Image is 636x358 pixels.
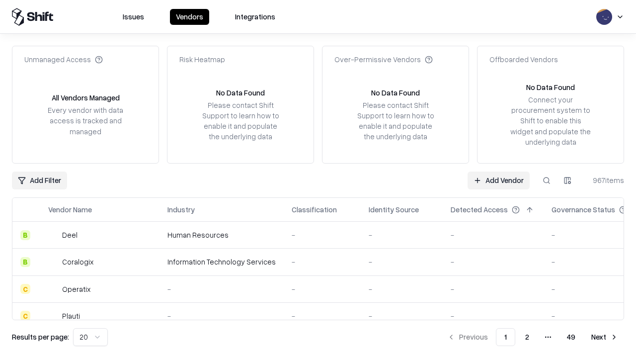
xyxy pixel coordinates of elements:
[167,311,276,321] div: -
[48,257,58,267] img: Coralogix
[489,54,558,65] div: Offboarded Vendors
[292,284,353,294] div: -
[292,230,353,240] div: -
[451,204,508,215] div: Detected Access
[292,257,353,267] div: -
[179,54,225,65] div: Risk Heatmap
[585,328,624,346] button: Next
[369,257,435,267] div: -
[496,328,515,346] button: 1
[62,230,78,240] div: Deel
[52,92,120,103] div: All Vendors Managed
[584,175,624,185] div: 967 items
[292,204,337,215] div: Classification
[552,204,615,215] div: Governance Status
[48,284,58,294] img: Operatix
[509,94,592,147] div: Connect your procurement system to Shift to enable this widget and populate the underlying data
[441,328,624,346] nav: pagination
[167,204,195,215] div: Industry
[167,284,276,294] div: -
[369,230,435,240] div: -
[468,172,530,189] a: Add Vendor
[451,311,536,321] div: -
[451,230,536,240] div: -
[354,100,437,142] div: Please contact Shift Support to learn how to enable it and populate the underlying data
[48,311,58,321] img: Plauti
[170,9,209,25] button: Vendors
[20,311,30,321] div: C
[20,284,30,294] div: C
[12,172,67,189] button: Add Filter
[44,105,127,136] div: Every vendor with data access is tracked and managed
[199,100,282,142] div: Please contact Shift Support to learn how to enable it and populate the underlying data
[371,88,420,98] div: No Data Found
[24,54,103,65] div: Unmanaged Access
[517,328,537,346] button: 2
[229,9,281,25] button: Integrations
[117,9,150,25] button: Issues
[369,311,435,321] div: -
[12,332,69,342] p: Results per page:
[62,284,90,294] div: Operatix
[48,230,58,240] img: Deel
[292,311,353,321] div: -
[167,257,276,267] div: Information Technology Services
[559,328,583,346] button: 49
[62,311,80,321] div: Plauti
[451,257,536,267] div: -
[62,257,93,267] div: Coralogix
[20,230,30,240] div: B
[369,204,419,215] div: Identity Source
[216,88,265,98] div: No Data Found
[334,54,433,65] div: Over-Permissive Vendors
[167,230,276,240] div: Human Resources
[48,204,92,215] div: Vendor Name
[451,284,536,294] div: -
[526,82,575,92] div: No Data Found
[20,257,30,267] div: B
[369,284,435,294] div: -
